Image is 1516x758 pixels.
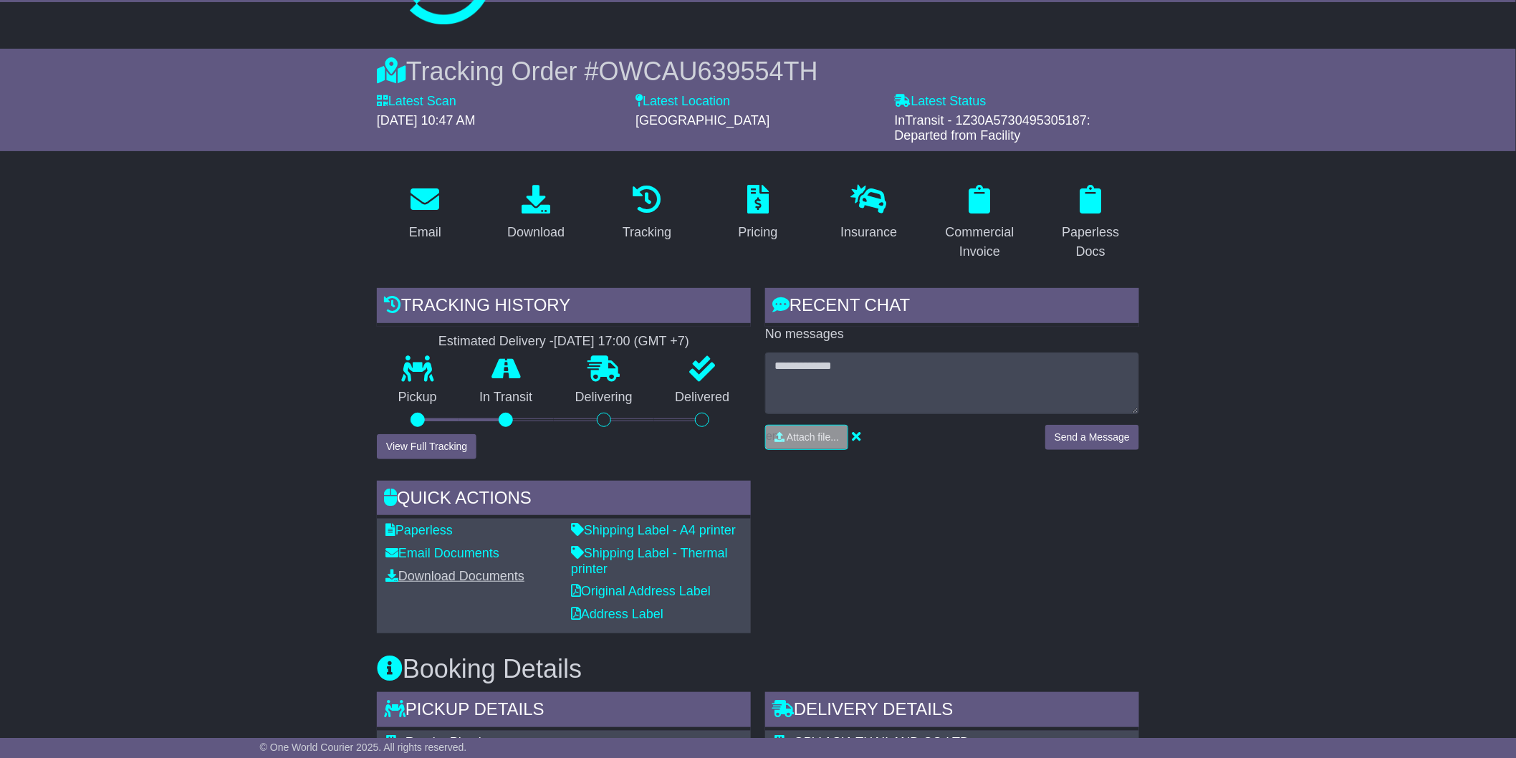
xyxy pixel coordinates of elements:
a: Shipping Label - A4 printer [571,523,736,537]
div: Estimated Delivery - [377,334,751,350]
div: Insurance [840,223,897,242]
p: Pickup [377,390,459,406]
span: GPV ASIA THAILAND CO LTD [794,735,969,749]
a: Pricing [729,180,787,247]
p: Delivered [654,390,752,406]
a: Shipping Label - Thermal printer [571,546,728,576]
div: Download [507,223,565,242]
label: Latest Status [895,94,987,110]
a: Tracking [613,180,681,247]
div: Tracking [623,223,671,242]
span: InTransit - 1Z30A5730495305187: Departed from Facility [895,113,1091,143]
button: View Full Tracking [377,434,476,459]
div: RECENT CHAT [765,288,1139,327]
a: Original Address Label [571,584,711,598]
div: [DATE] 17:00 (GMT +7) [554,334,689,350]
div: Commercial Invoice [941,223,1019,262]
p: No messages [765,327,1139,342]
a: Paperless Docs [1042,180,1139,267]
div: Tracking Order # [377,56,1139,87]
a: Commercial Invoice [931,180,1028,267]
button: Send a Message [1045,425,1139,450]
a: Address Label [571,607,663,621]
div: Paperless Docs [1052,223,1130,262]
span: [GEOGRAPHIC_DATA] [635,113,769,128]
div: Pickup Details [377,692,751,731]
h3: Booking Details [377,655,1139,683]
a: Paperless [385,523,453,537]
label: Latest Location [635,94,730,110]
p: Delivering [554,390,654,406]
div: Tracking history [377,288,751,327]
p: In Transit [459,390,555,406]
span: OWCAU639554TH [599,57,818,86]
a: Download [498,180,574,247]
div: Quick Actions [377,481,751,519]
label: Latest Scan [377,94,456,110]
a: Insurance [831,180,906,247]
span: © One World Courier 2025. All rights reserved. [260,742,467,753]
div: Delivery Details [765,692,1139,731]
span: [DATE] 10:47 AM [377,113,476,128]
a: Email Documents [385,546,499,560]
div: Pricing [738,223,777,242]
a: Download Documents [385,569,524,583]
span: Ramjet Plastics [406,735,494,749]
div: Email [409,223,441,242]
a: Email [400,180,451,247]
